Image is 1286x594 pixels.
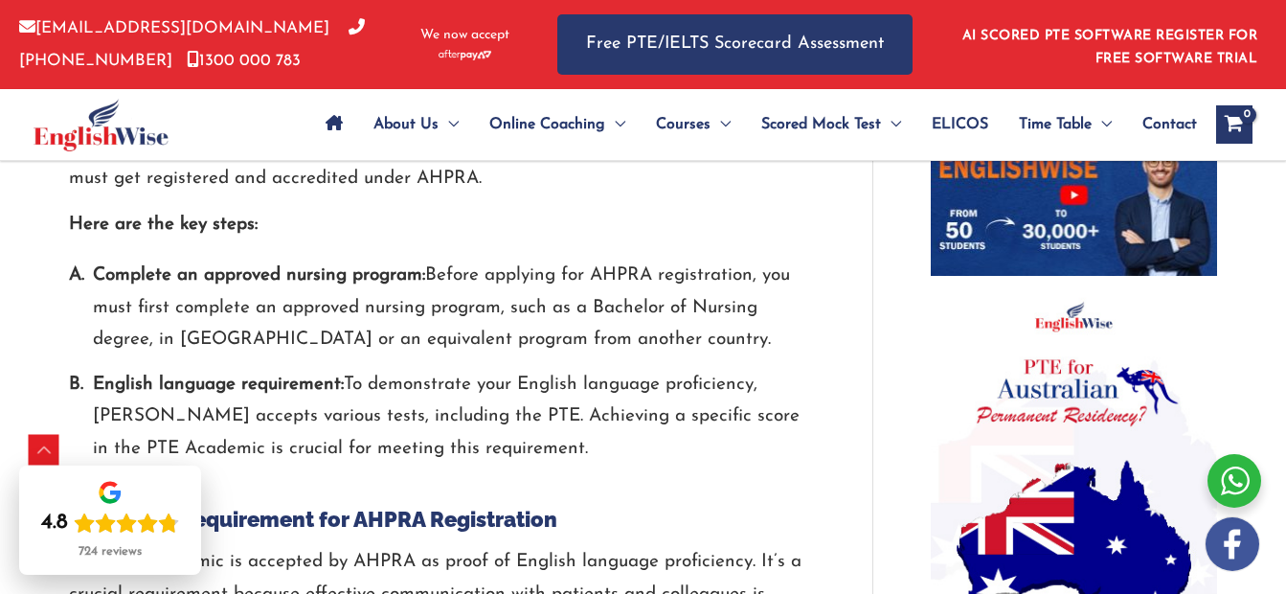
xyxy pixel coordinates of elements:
strong: Here are the key steps: [69,216,258,234]
li: Before applying for AHPRA registration, you must first complete an approved nursing program, such... [69,260,815,369]
span: Courses [656,91,711,158]
span: ELICOS [932,91,988,158]
h4: 2. The PTE Requirement for AHPRA Registration [69,507,815,532]
strong: English language requirement: [93,376,344,394]
span: Time Table [1019,91,1092,158]
span: Scored Mock Test [761,91,881,158]
span: We now accept [420,26,509,45]
a: [EMAIL_ADDRESS][DOMAIN_NAME] [19,20,329,36]
img: Afterpay-Logo [439,50,491,60]
span: Menu Toggle [711,91,731,158]
span: About Us [373,91,439,158]
nav: Site Navigation: Main Menu [310,91,1197,158]
a: ELICOS [916,91,1004,158]
span: A. [69,260,84,291]
a: Contact [1127,91,1197,158]
a: [PHONE_NUMBER] [19,20,365,68]
img: white-facebook.png [1206,517,1259,571]
span: Menu Toggle [881,91,901,158]
a: About UsMenu Toggle [358,91,474,158]
span: Menu Toggle [439,91,459,158]
a: Time TableMenu Toggle [1004,91,1127,158]
a: View Shopping Cart, empty [1216,105,1252,144]
a: AI SCORED PTE SOFTWARE REGISTER FOR FREE SOFTWARE TRIAL [962,29,1258,66]
span: Contact [1142,91,1197,158]
a: CoursesMenu Toggle [641,91,746,158]
span: B. [69,369,83,400]
a: Scored Mock TestMenu Toggle [746,91,916,158]
a: Free PTE/IELTS Scorecard Assessment [557,14,913,75]
span: Menu Toggle [1092,91,1112,158]
img: cropped-ew-logo [34,99,169,151]
div: 724 reviews [79,544,142,560]
a: Online CoachingMenu Toggle [474,91,641,158]
span: Menu Toggle [605,91,625,158]
aside: Header Widget 1 [951,13,1267,76]
div: 4.8 [41,510,68,537]
div: Rating: 4.8 out of 5 [41,510,179,537]
a: 1300 000 783 [187,53,301,69]
li: To demonstrate your English language proficiency, [PERSON_NAME] accepts various tests, including ... [69,369,815,478]
p: Doctors, nurses, dentists, pharmacists, physiotherapists, and other healthcare professionals must... [69,131,815,195]
span: Online Coaching [489,91,605,158]
strong: Complete an approved nursing program: [93,266,425,285]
